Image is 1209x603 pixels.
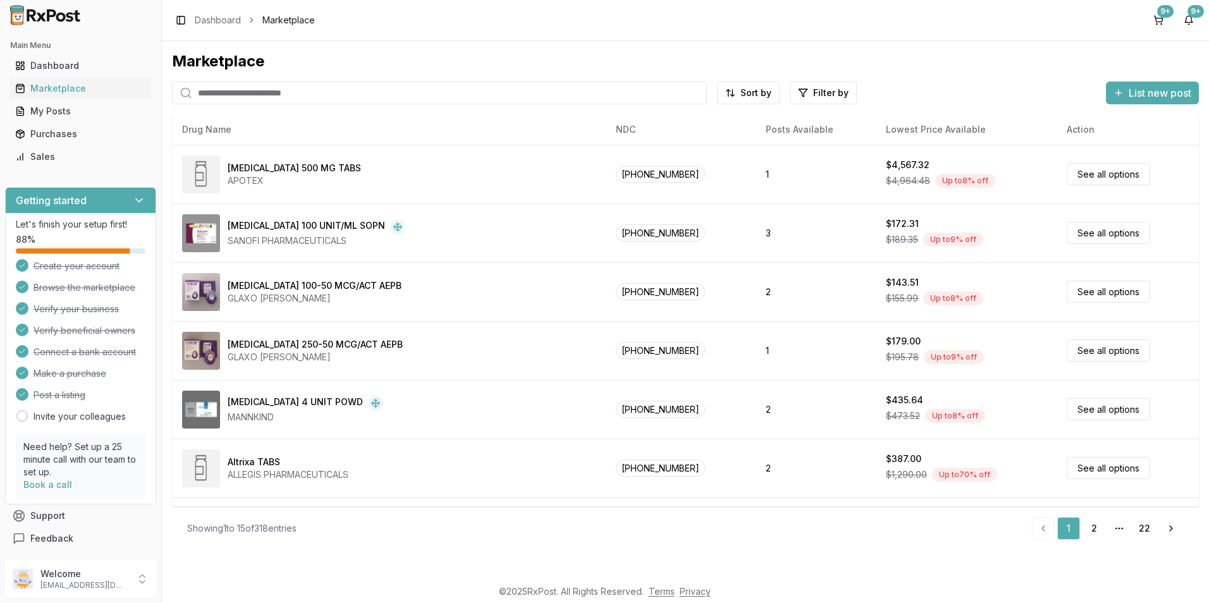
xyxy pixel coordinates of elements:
span: Post a listing [34,389,85,401]
div: Up to 8 % off [935,174,995,188]
nav: pagination [1032,517,1184,540]
div: Altrixa TABS [228,456,280,468]
p: [EMAIL_ADDRESS][DOMAIN_NAME] [40,580,128,590]
span: Filter by [813,87,849,99]
a: Go to next page [1158,517,1184,540]
td: 1 [756,145,876,204]
span: Sort by [740,87,771,99]
td: 2 [756,439,876,497]
img: Admelog SoloStar 100 UNIT/ML SOPN [182,214,220,252]
div: Purchases [15,128,146,140]
button: Sales [5,147,156,167]
div: $143.51 [886,276,919,289]
img: RxPost Logo [5,5,86,25]
span: [PHONE_NUMBER] [616,166,705,183]
span: [PHONE_NUMBER] [616,342,705,359]
iframe: Intercom live chat [1166,560,1196,590]
div: SANOFI PHARMACEUTICALS [228,234,405,247]
button: Marketplace [5,78,156,99]
a: Dashboard [195,14,241,27]
h3: Getting started [16,193,87,208]
span: $189.35 [886,233,918,246]
div: Up to 70 % off [932,468,997,482]
span: List new post [1129,85,1191,100]
span: Create your account [34,260,120,272]
th: NDC [606,114,756,145]
span: Connect a bank account [34,346,136,358]
img: Advair Diskus 100-50 MCG/ACT AEPB [182,273,220,311]
button: Dashboard [5,56,156,76]
div: Showing 1 to 15 of 318 entries [187,522,297,535]
div: Marketplace [15,82,146,95]
div: Marketplace [172,51,1199,71]
div: Up to 8 % off [925,409,985,423]
th: Lowest Price Available [876,114,1057,145]
span: Marketplace [262,14,315,27]
div: MANNKIND [228,411,383,423]
div: Up to 8 % off [923,291,983,305]
div: Up to 9 % off [924,350,984,364]
button: List new post [1106,82,1199,104]
td: 2 [756,380,876,439]
div: $4,567.32 [886,159,930,171]
span: [PHONE_NUMBER] [616,283,705,300]
div: Sales [15,150,146,163]
a: My Posts [10,100,151,123]
a: Sales [10,145,151,168]
span: Feedback [30,532,73,545]
a: See all options [1067,398,1150,420]
span: Browse the marketplace [34,281,135,294]
div: [MEDICAL_DATA] 100-50 MCG/ACT AEPB [228,279,402,292]
a: Book a call [23,479,72,490]
span: $1,290.00 [886,468,927,481]
img: Abiraterone Acetate 500 MG TABS [182,155,220,193]
button: My Posts [5,101,156,121]
img: Altrixa TABS [182,449,220,487]
span: $473.52 [886,410,920,422]
span: $155.99 [886,292,918,305]
span: Make a purchase [34,367,106,380]
div: [MEDICAL_DATA] 4 UNIT POWD [228,396,363,411]
div: APOTEX [228,174,361,187]
div: 9+ [1188,5,1204,18]
p: Need help? Set up a 25 minute call with our team to set up. [23,441,138,478]
div: [MEDICAL_DATA] 100 UNIT/ML SOPN [228,219,385,234]
div: 9+ [1157,5,1174,18]
h2: Main Menu [10,40,151,51]
div: Dashboard [15,59,146,72]
img: Afrezza 4 UNIT POWD [182,391,220,429]
a: Terms [649,586,675,597]
div: ALLEGIS PHARMACEUTICALS [228,468,348,481]
button: 9+ [1148,10,1169,30]
img: User avatar [13,569,33,589]
a: See all options [1067,281,1150,303]
a: Purchases [10,123,151,145]
a: 2 [1083,517,1105,540]
button: Filter by [790,82,857,104]
a: 1 [1057,517,1080,540]
div: [MEDICAL_DATA] 250-50 MCG/ACT AEPB [228,338,403,351]
nav: breadcrumb [195,14,315,27]
div: Up to 9 % off [923,233,983,247]
th: Drug Name [172,114,606,145]
span: Verify beneficial owners [34,324,135,337]
th: Posts Available [756,114,876,145]
th: Action [1057,114,1199,145]
p: Welcome [40,568,128,580]
td: 3 [756,204,876,262]
a: See all options [1067,222,1150,244]
div: [MEDICAL_DATA] 500 MG TABS [228,162,361,174]
a: Marketplace [10,77,151,100]
a: Dashboard [10,54,151,77]
button: Purchases [5,124,156,144]
div: $435.64 [886,394,923,406]
div: GLAXO [PERSON_NAME] [228,292,402,305]
a: Privacy [680,586,711,597]
button: Support [5,504,156,527]
div: $179.00 [886,335,921,348]
span: [PHONE_NUMBER] [616,460,705,477]
td: 2 [756,262,876,321]
a: See all options [1067,457,1150,479]
div: GLAXO [PERSON_NAME] [228,351,403,363]
button: Feedback [5,527,156,550]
